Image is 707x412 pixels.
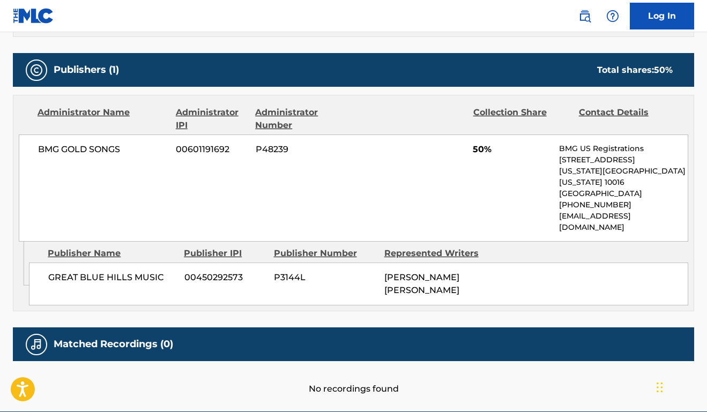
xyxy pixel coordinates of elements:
img: search [578,10,591,23]
div: No recordings found [13,361,694,395]
img: Publishers [30,64,43,77]
h5: Matched Recordings (0) [54,338,173,350]
a: Public Search [574,5,596,27]
h5: Publishers (1) [54,64,119,76]
div: Help [602,5,623,27]
div: Publisher IPI [184,247,265,260]
p: [STREET_ADDRESS] [559,154,688,166]
span: 50 % [654,65,673,75]
div: Represented Writers [384,247,487,260]
p: [GEOGRAPHIC_DATA] [559,188,688,199]
span: 00450292573 [184,271,266,284]
div: Collection Share [473,106,571,132]
div: Publisher Number [274,247,376,260]
span: 50% [473,143,550,156]
p: BMG US Registrations [559,143,688,154]
span: [PERSON_NAME] [PERSON_NAME] [384,272,459,295]
span: 00601191692 [176,143,247,156]
div: Total shares: [597,64,673,77]
p: [US_STATE][GEOGRAPHIC_DATA][US_STATE] 10016 [559,166,688,188]
div: Administrator Number [255,106,353,132]
span: P3144L [274,271,376,284]
div: Administrator Name [38,106,168,132]
img: help [606,10,619,23]
div: Publisher Name [48,247,176,260]
div: Drag [657,371,663,403]
iframe: Chat Widget [653,361,707,412]
p: [EMAIL_ADDRESS][DOMAIN_NAME] [559,211,688,233]
span: P48239 [256,143,353,156]
div: Administrator IPI [176,106,248,132]
span: BMG GOLD SONGS [38,143,168,156]
span: GREAT BLUE HILLS MUSIC [48,271,176,284]
img: Matched Recordings [30,338,43,351]
a: Log In [630,3,694,29]
p: [PHONE_NUMBER] [559,199,688,211]
img: MLC Logo [13,8,54,24]
div: Contact Details [579,106,676,132]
